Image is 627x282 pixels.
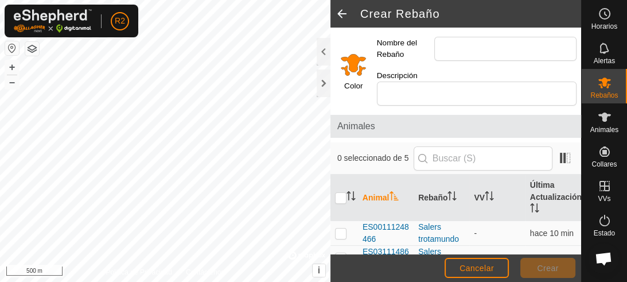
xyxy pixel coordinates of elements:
div: Salers trotamundo [418,246,465,270]
button: + [5,60,19,74]
span: ES031114860334 [363,246,409,270]
app-display-virtual-paddock-transition: - [474,229,477,238]
th: Rebaño [414,175,469,221]
a: Contáctenos [186,267,224,277]
span: 13 oct 2025, 14:02 [530,229,574,238]
button: Crear [520,258,575,278]
button: – [5,75,19,89]
span: Collares [591,161,617,168]
span: Animales [590,126,618,133]
span: 13 oct 2025, 14:02 [530,253,574,262]
span: VVs [598,195,610,202]
span: i [318,265,320,275]
th: Última Actualización [525,175,581,221]
input: Buscar (S) [414,146,552,171]
th: VV [469,175,525,221]
button: i [313,264,325,277]
div: Chat abierto [588,243,619,274]
a: Política de Privacidad [106,267,172,277]
span: Cancelar [459,264,494,273]
th: Animal [358,175,414,221]
label: Color [344,80,363,92]
span: 0 seleccionado de 5 [337,152,414,164]
img: Logo Gallagher [14,9,92,33]
span: R2 [115,15,125,27]
span: ES00111248466 [363,221,409,245]
span: Animales [337,119,574,133]
app-display-virtual-paddock-transition: - [474,253,477,262]
span: Alertas [594,57,615,64]
span: Horarios [591,23,617,30]
span: Crear [537,264,559,273]
label: Nombre del Rebaño [377,37,434,61]
div: Salers trotamundo [418,221,465,245]
h2: Crear Rebaño [360,7,581,21]
button: Restablecer Mapa [5,41,19,55]
label: Descripción [377,70,434,82]
button: Capas del Mapa [25,42,39,56]
button: Cancelar [445,258,509,278]
span: Rebaños [590,92,618,99]
span: Estado [594,230,615,237]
